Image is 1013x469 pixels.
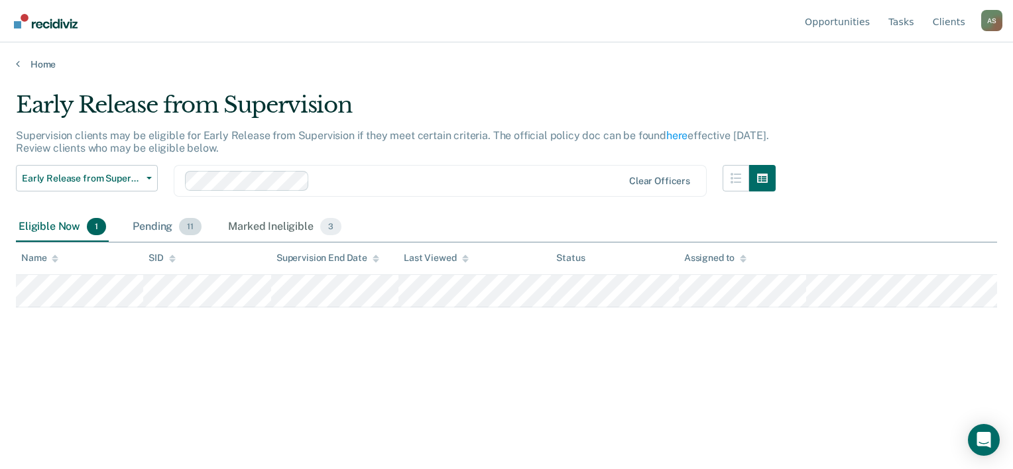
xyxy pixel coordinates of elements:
[629,176,690,187] div: Clear officers
[981,10,1002,31] button: Profile dropdown button
[684,252,746,264] div: Assigned to
[404,252,468,264] div: Last Viewed
[16,213,109,242] div: Eligible Now1
[16,91,776,129] div: Early Release from Supervision
[981,10,1002,31] div: A S
[16,165,158,191] button: Early Release from Supervision
[556,252,585,264] div: Status
[16,58,997,70] a: Home
[14,14,78,28] img: Recidiviz
[320,218,341,235] span: 3
[179,218,202,235] span: 11
[666,129,687,142] a: here
[16,129,769,154] p: Supervision clients may be eligible for Early Release from Supervision if they meet certain crite...
[276,252,379,264] div: Supervision End Date
[130,213,204,242] div: Pending11
[149,252,176,264] div: SID
[225,213,344,242] div: Marked Ineligible3
[968,424,1000,456] div: Open Intercom Messenger
[87,218,106,235] span: 1
[22,173,141,184] span: Early Release from Supervision
[21,252,58,264] div: Name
